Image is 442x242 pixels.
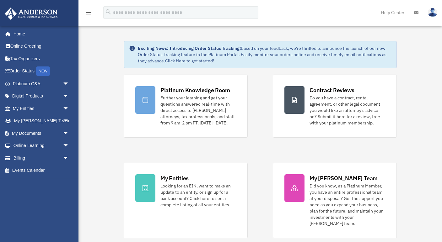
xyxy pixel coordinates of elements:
a: My Entitiesarrow_drop_down [4,102,78,115]
div: Did you know, as a Platinum Member, you have an entire professional team at your disposal? Get th... [310,183,385,227]
span: arrow_drop_down [63,127,75,140]
i: menu [85,9,92,16]
div: Looking for an EIN, want to make an update to an entity, or sign up for a bank account? Click her... [160,183,236,208]
span: arrow_drop_down [63,102,75,115]
a: Tax Organizers [4,52,78,65]
a: Home [4,28,75,40]
div: Do you have a contract, rental agreement, or other legal document you would like an attorney's ad... [310,95,385,126]
div: My Entities [160,174,189,182]
a: My Documentsarrow_drop_down [4,127,78,139]
img: Anderson Advisors Platinum Portal [3,8,60,20]
span: arrow_drop_down [63,115,75,128]
a: menu [85,11,92,16]
div: NEW [36,66,50,76]
a: Click Here to get started! [165,58,214,64]
a: Billingarrow_drop_down [4,152,78,164]
div: Contract Reviews [310,86,354,94]
a: Online Learningarrow_drop_down [4,139,78,152]
div: Based on your feedback, we're thrilled to announce the launch of our new Order Status Tracking fe... [138,45,391,64]
a: My [PERSON_NAME] Teamarrow_drop_down [4,115,78,127]
div: My [PERSON_NAME] Team [310,174,378,182]
a: My [PERSON_NAME] Team Did you know, as a Platinum Member, you have an entire professional team at... [273,163,397,238]
a: Order StatusNEW [4,65,78,78]
strong: Exciting News: Introducing Order Status Tracking! [138,45,241,51]
span: arrow_drop_down [63,90,75,103]
a: Contract Reviews Do you have a contract, rental agreement, or other legal document you would like... [273,75,397,138]
a: Events Calendar [4,164,78,177]
a: My Entities Looking for an EIN, want to make an update to an entity, or sign up for a bank accoun... [124,163,248,238]
a: Digital Productsarrow_drop_down [4,90,78,103]
a: Platinum Q&Aarrow_drop_down [4,77,78,90]
span: arrow_drop_down [63,152,75,165]
div: Platinum Knowledge Room [160,86,230,94]
img: User Pic [428,8,437,17]
div: Further your learning and get your questions answered real-time with direct access to [PERSON_NAM... [160,95,236,126]
a: Platinum Knowledge Room Further your learning and get your questions answered real-time with dire... [124,75,248,138]
a: Online Ordering [4,40,78,53]
span: arrow_drop_down [63,77,75,90]
i: search [105,8,112,15]
span: arrow_drop_down [63,139,75,152]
